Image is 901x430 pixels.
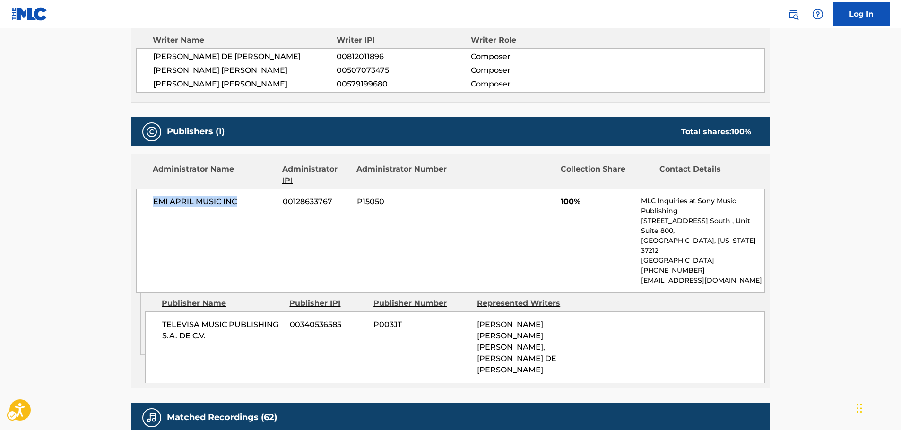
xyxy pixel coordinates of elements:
img: help [812,9,823,20]
img: Publishers [146,126,157,138]
p: [GEOGRAPHIC_DATA], [US_STATE] 37212 [641,236,764,256]
span: P003JT [373,319,470,330]
p: MLC Inquiries at Sony Music Publishing [641,196,764,216]
div: Publisher Name [162,298,282,309]
span: 00128633767 [283,196,350,207]
div: Writer Name [153,34,337,46]
span: Composer [471,65,593,76]
div: Administrator IPI [282,163,349,186]
a: Log In [833,2,890,26]
p: [EMAIL_ADDRESS][DOMAIN_NAME] [641,275,764,285]
span: 00812011896 [337,51,471,62]
span: [PERSON_NAME] [PERSON_NAME] [153,65,337,76]
div: Administrator Number [356,163,448,186]
span: P15050 [357,196,449,207]
div: Writer IPI [337,34,471,46]
div: Contact Details [659,163,751,186]
span: [PERSON_NAME] [PERSON_NAME] [PERSON_NAME], [PERSON_NAME] DE [PERSON_NAME] [477,320,556,374]
div: Represented Writers [477,298,573,309]
iframe: Hubspot Iframe [854,385,901,430]
h5: Publishers (1) [167,126,225,137]
span: EMI APRIL MUSIC INC [153,196,276,207]
p: [STREET_ADDRESS] South , Unit Suite 800, [641,216,764,236]
img: MLC Logo [11,7,48,21]
span: 100% [561,196,634,207]
img: search [788,9,799,20]
div: Administrator Name [153,163,275,186]
span: Composer [471,78,593,90]
div: Publisher IPI [289,298,366,309]
h5: Matched Recordings (62) [167,412,277,423]
div: Publisher Number [373,298,470,309]
p: [PHONE_NUMBER] [641,266,764,275]
div: Writer Role [471,34,593,46]
span: 100 % [731,127,751,136]
div: Collection Share [561,163,652,186]
span: [PERSON_NAME] [PERSON_NAME] [153,78,337,90]
span: 00579199680 [337,78,471,90]
span: 00507073475 [337,65,471,76]
div: Chat Widget [854,385,901,430]
span: TELEVISA MUSIC PUBLISHING S.A. DE C.V. [162,319,283,342]
div: Drag [857,394,862,422]
span: 00340536585 [290,319,366,330]
span: Composer [471,51,593,62]
span: [PERSON_NAME] DE [PERSON_NAME] [153,51,337,62]
img: Matched Recordings [146,412,157,423]
p: [GEOGRAPHIC_DATA] [641,256,764,266]
div: Total shares: [681,126,751,138]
